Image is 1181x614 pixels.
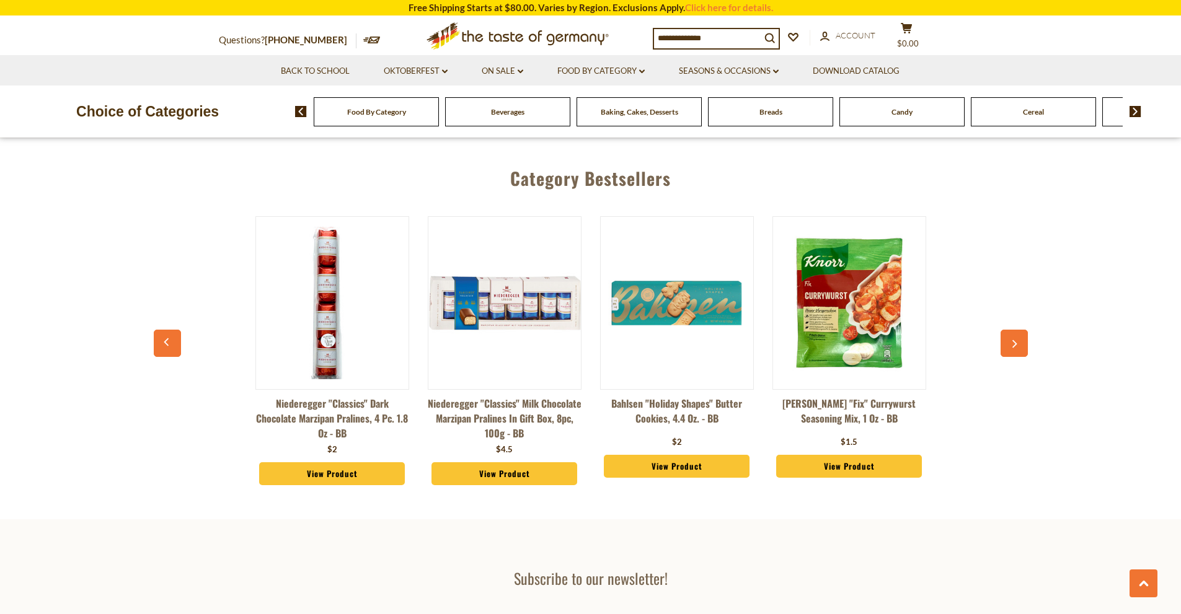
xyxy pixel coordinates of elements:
[772,396,926,433] a: [PERSON_NAME] "Fix" Currywurst Seasoning Mix, 1 oz - BB
[836,30,875,40] span: Account
[1130,106,1141,117] img: next arrow
[431,462,578,486] a: View Product
[841,436,857,449] div: $1.5
[255,396,409,441] a: Niederegger "Classics" Dark Chocolate Marzipan Pralines, 4 pc. 1.8 oz - BB
[679,64,779,78] a: Seasons & Occasions
[600,396,754,433] a: Bahlsen "Holiday Shapes" Butter Cookies, 4.4 oz. - BB
[1023,107,1044,116] a: Cereal
[347,107,406,116] a: Food By Category
[384,64,448,78] a: Oktoberfest
[160,150,1022,201] div: Category Bestsellers
[776,455,922,478] a: View Product
[820,29,875,43] a: Account
[281,64,350,78] a: Back to School
[759,107,782,116] a: Breads
[327,444,337,456] div: $2
[265,34,347,45] a: [PHONE_NUMBER]
[601,107,678,116] a: Baking, Cakes, Desserts
[496,444,513,456] div: $4.5
[601,227,753,379] img: Bahlsen
[256,227,409,379] img: Niederegger
[491,107,524,116] a: Beverages
[409,569,772,587] h3: Subscribe to our newsletter!
[428,227,581,379] img: Niederegger
[557,64,645,78] a: Food By Category
[888,22,926,53] button: $0.00
[428,396,582,441] a: Niederegger "Classics" Milk Chocolate Marzipan Pralines in Gift Box, 8pc, 100g - BB
[773,227,926,379] img: Knorr
[685,2,773,13] a: Click here for details.
[259,462,405,486] a: View Product
[295,106,307,117] img: previous arrow
[813,64,900,78] a: Download Catalog
[482,64,523,78] a: On Sale
[897,38,919,48] span: $0.00
[604,455,750,478] a: View Product
[219,32,356,48] p: Questions?
[672,436,682,449] div: $2
[891,107,913,116] a: Candy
